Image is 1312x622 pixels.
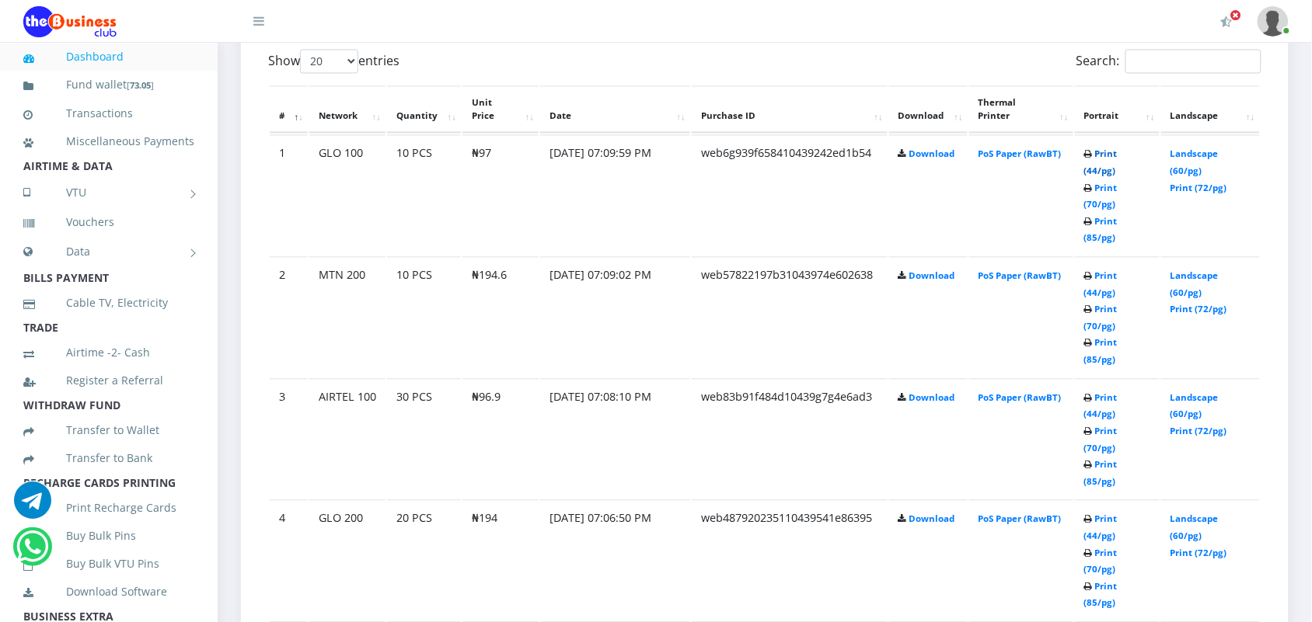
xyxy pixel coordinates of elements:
[979,392,1062,404] a: PoS Paper (RawBT)
[23,232,194,271] a: Data
[1125,50,1261,74] input: Search:
[540,257,690,377] td: [DATE] 07:09:02 PM
[1084,216,1118,245] a: Print (85/pg)
[23,363,194,398] a: Register a Referral
[23,518,194,554] a: Buy Bulk Pins
[309,86,386,134] th: Network: activate to sort column ascending
[1171,304,1227,315] a: Print (72/pg)
[1171,148,1219,177] a: Landscape (60/pg)
[23,412,194,448] a: Transfer to Wallet
[889,86,968,134] th: Download: activate to sort column ascending
[387,86,461,134] th: Quantity: activate to sort column ascending
[23,39,194,75] a: Dashboard
[270,379,308,499] td: 3
[979,270,1062,282] a: PoS Paper (RawBT)
[1084,304,1118,332] a: Print (70/pg)
[540,86,690,134] th: Date: activate to sort column ascending
[23,574,194,610] a: Download Software
[23,123,194,159] a: Miscellaneous Payments
[387,135,461,255] td: 10 PCS
[23,285,194,321] a: Cable TV, Electricity
[387,500,461,620] td: 20 PCS
[692,257,888,377] td: web57822197b31043974e602638
[462,379,539,499] td: ₦96.9
[16,540,48,565] a: Chat for support
[23,204,194,240] a: Vouchers
[309,135,386,255] td: GLO 100
[1084,426,1118,454] a: Print (70/pg)
[270,135,308,255] td: 1
[127,79,154,91] small: [ ]
[268,50,400,74] label: Show entries
[1171,426,1227,437] a: Print (72/pg)
[1084,148,1118,177] a: Print (44/pg)
[387,257,461,377] td: 10 PCS
[909,270,955,282] a: Download
[23,67,194,103] a: Fund wallet[73.05]
[309,257,386,377] td: MTN 200
[270,500,308,620] td: 4
[23,546,194,582] a: Buy Bulk VTU Pins
[1221,16,1233,28] i: Activate Your Membership
[14,493,51,519] a: Chat for support
[23,440,194,476] a: Transfer to Bank
[309,500,386,620] td: GLO 200
[979,148,1062,160] a: PoS Paper (RawBT)
[969,86,1073,134] th: Thermal Printer: activate to sort column ascending
[692,379,888,499] td: web83b91f484d10439g7g4e6ad3
[1084,392,1118,421] a: Print (44/pg)
[1258,6,1289,36] img: User
[1161,86,1260,134] th: Landscape: activate to sort column ascending
[1230,9,1242,21] span: Activate Your Membership
[540,379,690,499] td: [DATE] 07:08:10 PM
[23,96,194,131] a: Transactions
[1084,547,1118,576] a: Print (70/pg)
[1084,459,1118,488] a: Print (85/pg)
[909,513,955,525] a: Download
[1075,86,1160,134] th: Portrait: activate to sort column ascending
[309,379,386,499] td: AIRTEL 100
[1171,513,1219,542] a: Landscape (60/pg)
[462,135,539,255] td: ₦97
[462,500,539,620] td: ₦194
[909,392,955,404] a: Download
[692,135,888,255] td: web6g939f658410439242ed1b54
[462,257,539,377] td: ₦194.6
[270,86,308,134] th: #: activate to sort column descending
[1084,270,1118,299] a: Print (44/pg)
[1084,182,1118,211] a: Print (70/pg)
[387,379,461,499] td: 30 PCS
[1084,337,1118,366] a: Print (85/pg)
[909,148,955,160] a: Download
[692,500,888,620] td: web487920235110439541e86395
[979,513,1062,525] a: PoS Paper (RawBT)
[300,50,358,74] select: Showentries
[1171,270,1219,299] a: Landscape (60/pg)
[692,86,888,134] th: Purchase ID: activate to sort column ascending
[462,86,539,134] th: Unit Price: activate to sort column ascending
[540,500,690,620] td: [DATE] 07:06:50 PM
[1171,547,1227,559] a: Print (72/pg)
[540,135,690,255] td: [DATE] 07:09:59 PM
[23,6,117,37] img: Logo
[1084,581,1118,610] a: Print (85/pg)
[1084,513,1118,542] a: Print (44/pg)
[130,79,151,91] b: 73.05
[23,335,194,370] a: Airtime -2- Cash
[1076,50,1261,74] label: Search:
[1171,392,1219,421] a: Landscape (60/pg)
[270,257,308,377] td: 2
[23,173,194,212] a: VTU
[1171,182,1227,194] a: Print (72/pg)
[23,490,194,526] a: Print Recharge Cards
